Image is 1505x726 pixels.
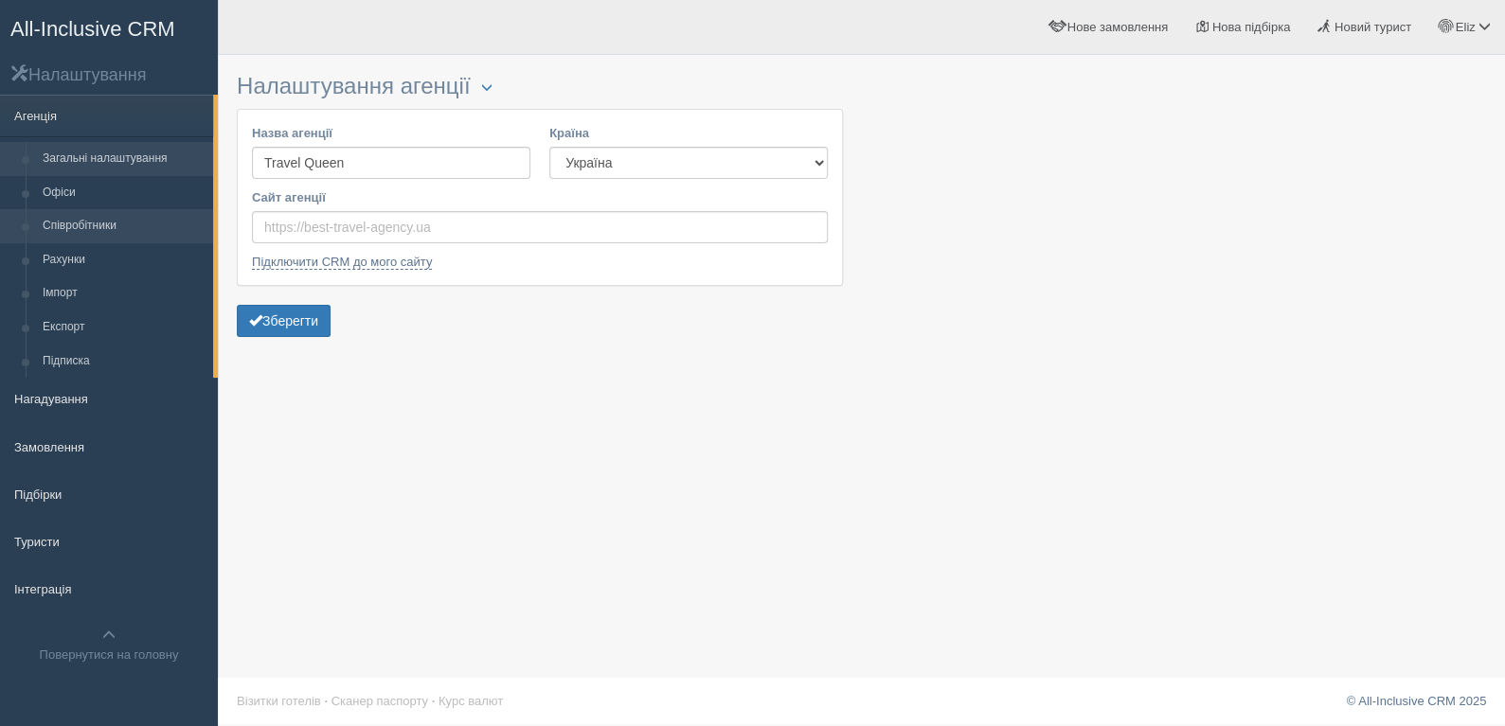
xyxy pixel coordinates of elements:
[34,176,213,210] a: Офіси
[34,310,213,345] a: Експорт
[439,694,503,708] a: Курс валют
[34,276,213,310] a: Імпорт
[1212,20,1291,34] span: Нова підбірка
[1335,20,1411,34] span: Новий турист
[10,17,175,41] span: All-Inclusive CRM
[1455,20,1475,34] span: Eliz
[252,124,530,142] label: Назва агенції
[252,255,432,270] a: Підключити CRM до мого сайту
[237,305,331,337] button: Зберегти
[34,345,213,379] a: Підписка
[34,142,213,176] a: Загальні налаштування
[331,694,428,708] a: Сканер паспорту
[432,694,436,708] span: ·
[252,211,828,243] input: https://best-travel-agency.ua
[34,209,213,243] a: Співробітники
[252,188,828,206] label: Сайт агенції
[237,74,843,99] h3: Налаштування агенції
[1346,694,1486,708] a: © All-Inclusive CRM 2025
[34,243,213,277] a: Рахунки
[1067,20,1168,34] span: Нове замовлення
[1,1,217,53] a: All-Inclusive CRM
[237,694,321,708] a: Візитки готелів
[324,694,328,708] span: ·
[549,124,828,142] label: Країна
